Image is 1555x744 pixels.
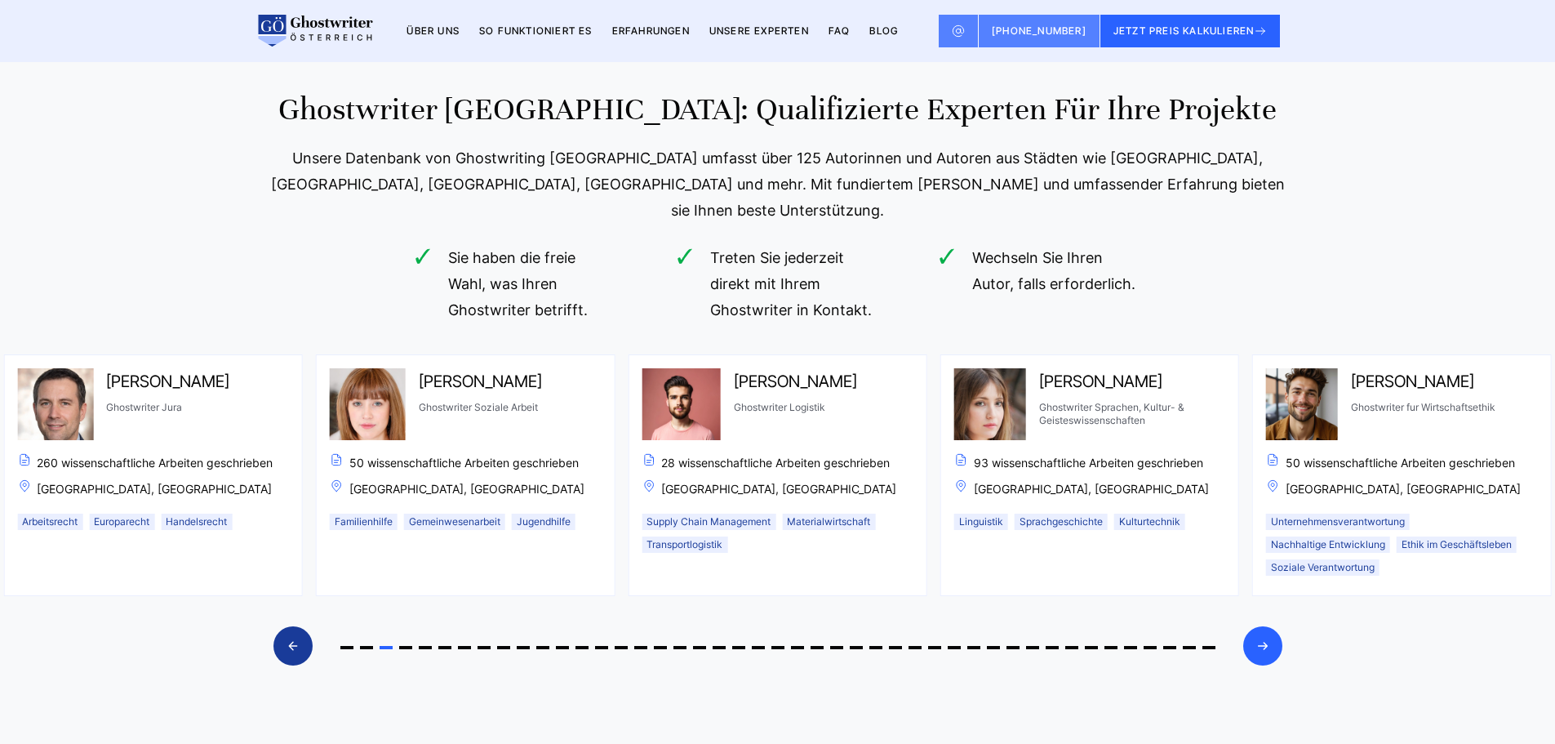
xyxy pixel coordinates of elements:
li: Europarecht [89,514,154,530]
li: Gemeinwesenarbeit [404,514,505,530]
span: Go to slide 15 [615,646,628,649]
span: Ghostwriter Jura [106,401,229,427]
span: Go to slide 10 [517,646,530,649]
img: Ambros Gerver [642,368,720,440]
span: 260 wissenschaftliche Arbeiten geschrieben [17,453,288,473]
span: Go to slide 21 [732,646,745,649]
li: Transportlogistik [642,537,727,553]
a: Erfahrungen [612,25,690,37]
span: Go to slide 30 [909,646,922,649]
img: Lukas Schmitt [1266,368,1338,440]
span: Go to slide 41 [1124,646,1137,649]
span: Go to slide 9 [497,646,510,649]
span: Go to slide 38 [1065,646,1078,649]
span: Go to slide 42 [1144,646,1157,649]
li: Soziale Verantwortung [1266,559,1380,576]
span: Go to slide 4 [399,646,412,649]
span: Go to slide 34 [987,646,1000,649]
span: Go to slide 22 [752,646,765,649]
a: [PHONE_NUMBER] [979,15,1100,47]
li: Materialwirtschaft [782,514,875,530]
img: Maya Hoffmann [330,368,406,440]
li: Linguistik [954,514,1008,530]
div: Unsere Datenbank von Ghostwriting [GEOGRAPHIC_DATA] umfasst über 125 Autorinnen und Autoren aus S... [269,145,1286,224]
li: Jugendhilfe [512,514,575,530]
span: Go to slide 29 [889,646,902,649]
span: Go to slide 32 [948,646,961,649]
span: 28 wissenschaftliche Arbeiten geschrieben [642,453,913,473]
span: [GEOGRAPHIC_DATA], [GEOGRAPHIC_DATA] [954,479,1225,499]
span: [PERSON_NAME] [734,368,857,394]
span: [GEOGRAPHIC_DATA], [GEOGRAPHIC_DATA] [1266,479,1537,499]
span: Ghostwriter Sprachen, Kultur- & Geisteswissenschaften [1039,401,1225,427]
span: Go to slide 18 [673,646,686,649]
span: [PERSON_NAME] [1351,368,1474,394]
span: Go to slide 13 [575,646,589,649]
span: [PERSON_NAME] [106,368,229,394]
span: Go to slide 7 [458,646,471,649]
li: Handelsrecht [161,514,232,530]
span: [GEOGRAPHIC_DATA], [GEOGRAPHIC_DATA] [642,479,913,499]
li: Kulturtechnik [1114,514,1185,530]
div: 1 / 45 [3,354,302,596]
a: So funktioniert es [479,25,593,37]
img: logo wirschreiben [255,15,373,47]
a: Unsere Experten [709,25,809,37]
span: Go to slide 6 [438,646,451,649]
span: Go to slide 3 [380,646,393,649]
span: Go to slide 19 [693,646,706,649]
li: Ethik im Geschäftsleben [1397,537,1517,553]
span: Go to slide 17 [654,646,667,649]
span: Go to slide 12 [556,646,569,649]
span: Go to slide 36 [1026,646,1039,649]
span: Go to slide 23 [771,646,784,649]
span: Go to slide 24 [791,646,804,649]
span: Go to slide 44 [1183,646,1196,649]
span: Go to slide 45 [1202,646,1215,649]
span: Ghostwriter Soziale Arbeit [419,401,542,427]
li: Wechseln Sie Ihren Autor, falls erforderlich. [942,245,1138,323]
span: Go to slide 1 [340,646,353,649]
a: BLOG [869,25,898,37]
span: [PHONE_NUMBER] [992,25,1086,37]
span: Go to slide 25 [811,646,824,649]
li: Sprachgeschichte [1015,514,1108,530]
span: [GEOGRAPHIC_DATA], [GEOGRAPHIC_DATA] [330,479,601,499]
a: FAQ [829,25,851,37]
div: Previous slide [273,626,313,666]
div: 3 / 45 [628,354,926,596]
li: Arbeitsrecht [17,514,82,530]
span: Go to slide 14 [595,646,608,649]
span: Go to slide 8 [478,646,491,649]
span: Go to slide 43 [1163,646,1176,649]
span: Go to slide 35 [1006,646,1020,649]
li: Treten Sie jederzeit direkt mit Ihrem Ghostwriter in Kontakt. [680,245,876,323]
span: Go to slide 16 [634,646,647,649]
div: Next slide [1243,626,1282,666]
span: 93 wissenschaftliche Arbeiten geschrieben [954,453,1225,473]
div: 5 / 45 [1252,354,1551,596]
span: Go to slide 40 [1104,646,1117,649]
li: Supply Chain Management [642,514,775,530]
li: Nachhaltige Entwicklung [1266,537,1390,553]
div: 2 / 45 [316,354,615,596]
span: Go to slide 26 [830,646,843,649]
span: Go to slide 28 [869,646,882,649]
span: Go to slide 2 [360,646,373,649]
span: [GEOGRAPHIC_DATA], [GEOGRAPHIC_DATA] [17,479,288,499]
li: Unternehmensverantwortung [1266,514,1410,530]
span: 50 wissenschaftliche Arbeiten geschrieben [330,453,601,473]
div: 4 / 45 [940,354,1239,596]
span: Ghostwriter fur Wirtschaftsethik [1351,401,1495,427]
span: [PERSON_NAME] [419,368,542,394]
a: Über uns [407,25,460,37]
span: Go to slide 20 [713,646,726,649]
span: Go to slide 11 [536,646,549,649]
h2: Ghostwriter [GEOGRAPHIC_DATA]: Qualifizierte Experten für Ihre Projekte [269,90,1286,129]
span: 50 wissenschaftliche Arbeiten geschrieben [1266,453,1537,473]
img: Email [952,25,965,38]
img: Heidi Spitz [954,368,1026,440]
span: Go to slide 31 [928,646,941,649]
span: Go to slide 27 [850,646,863,649]
span: [PERSON_NAME] [1039,368,1162,394]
